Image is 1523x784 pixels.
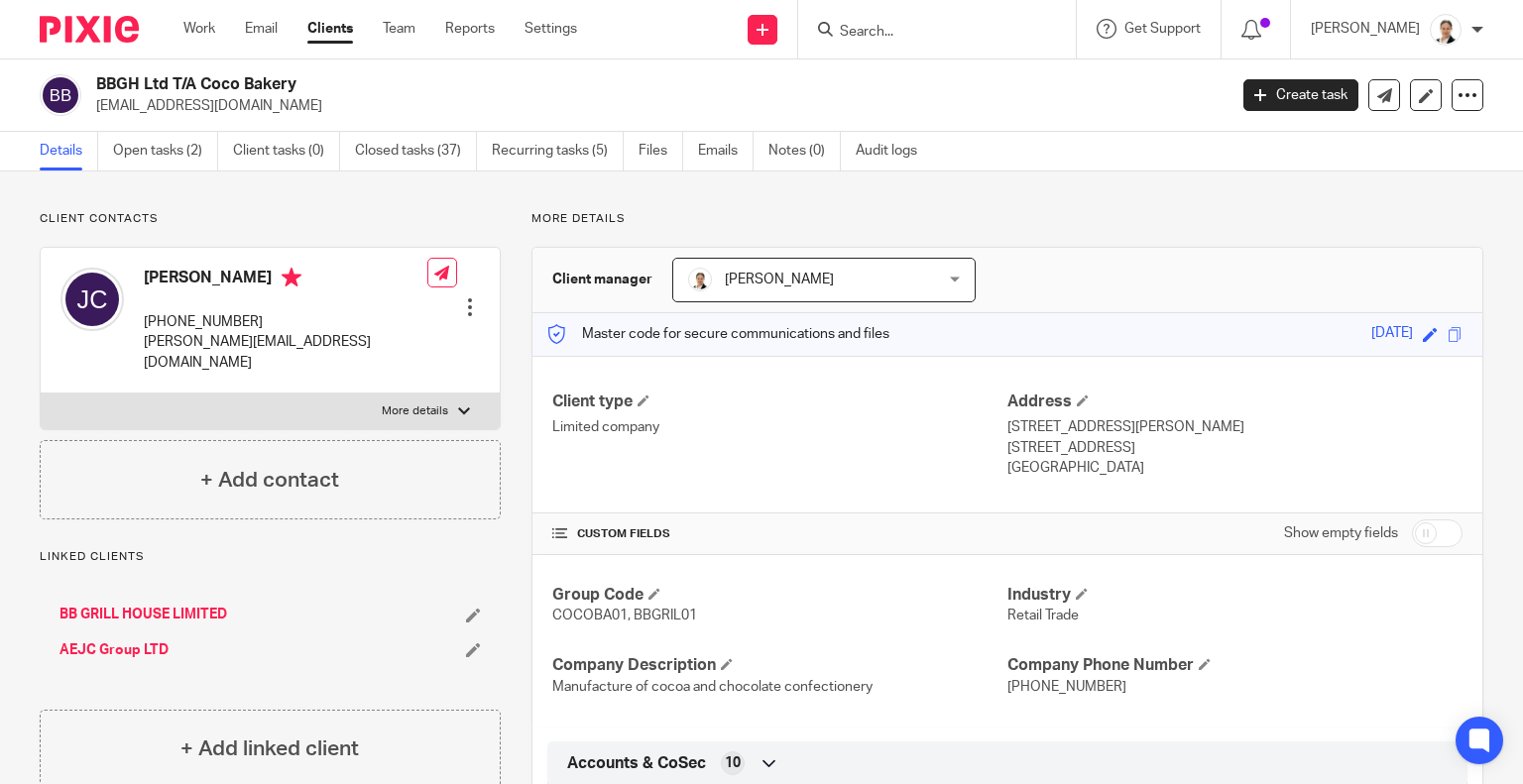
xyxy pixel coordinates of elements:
[96,96,1214,116] p: [EMAIL_ADDRESS][DOMAIN_NAME]
[1007,392,1463,412] h4: Address
[547,324,889,344] p: Master code for secure communications and files
[525,19,577,39] a: Settings
[40,74,81,116] img: svg%3E
[144,332,427,373] p: [PERSON_NAME][EMAIL_ADDRESS][DOMAIN_NAME]
[40,132,98,170] a: Details
[531,211,1483,227] p: More details
[382,403,448,419] p: More details
[1243,79,1358,111] a: Create task
[40,549,501,565] p: Linked clients
[144,268,427,292] h4: [PERSON_NAME]
[282,268,301,287] i: Primary
[40,16,139,43] img: Pixie
[60,268,124,331] img: svg%3E
[445,19,495,39] a: Reports
[838,24,1016,42] input: Search
[725,753,741,773] span: 10
[383,19,415,39] a: Team
[113,132,218,170] a: Open tasks (2)
[698,132,754,170] a: Emails
[1430,14,1462,46] img: Untitled%20(5%20%C3%97%205%20cm)%20(2).png
[1284,523,1398,543] label: Show empty fields
[1371,323,1413,346] div: [DATE]
[639,132,683,170] a: Files
[1007,458,1463,478] p: [GEOGRAPHIC_DATA]
[552,655,1007,676] h4: Company Description
[1007,438,1463,458] p: [STREET_ADDRESS]
[567,753,706,774] span: Accounts & CoSec
[768,132,841,170] a: Notes (0)
[552,526,1007,542] h4: CUSTOM FIELDS
[180,733,359,764] h4: + Add linked client
[552,609,697,622] span: COCOBA01, BBGRIL01
[1007,585,1463,606] h4: Industry
[552,585,1007,606] h4: Group Code
[1124,22,1201,36] span: Get Support
[59,605,227,624] a: BB GRILL HOUSE LIMITED
[245,19,278,39] a: Email
[307,19,353,39] a: Clients
[96,74,991,95] h2: BBGH Ltd T/A Coco Bakery
[1007,417,1463,437] p: [STREET_ADDRESS][PERSON_NAME]
[233,132,340,170] a: Client tasks (0)
[355,132,477,170] a: Closed tasks (37)
[183,19,215,39] a: Work
[59,640,169,660] a: AEJC Group LTD
[40,211,501,227] p: Client contacts
[1007,655,1463,676] h4: Company Phone Number
[725,273,834,286] span: [PERSON_NAME]
[1311,19,1420,39] p: [PERSON_NAME]
[1007,680,1126,694] span: [PHONE_NUMBER]
[552,680,873,694] span: Manufacture of cocoa and chocolate confectionery
[552,392,1007,412] h4: Client type
[552,417,1007,437] p: Limited company
[144,312,427,332] p: [PHONE_NUMBER]
[552,270,652,289] h3: Client manager
[492,132,624,170] a: Recurring tasks (5)
[688,268,712,291] img: Untitled%20(5%20%C3%97%205%20cm)%20(2).png
[1007,609,1079,622] span: Retail Trade
[200,465,339,496] h4: + Add contact
[856,132,932,170] a: Audit logs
